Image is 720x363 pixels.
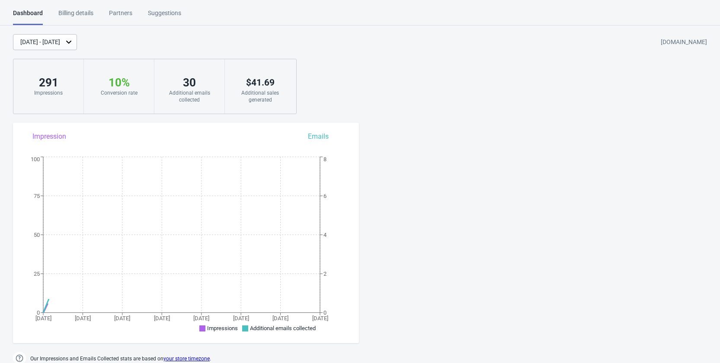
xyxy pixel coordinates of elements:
[163,76,216,89] div: 30
[193,315,209,322] tspan: [DATE]
[154,315,170,322] tspan: [DATE]
[22,89,75,96] div: Impressions
[323,271,326,277] tspan: 2
[148,9,181,24] div: Suggestions
[233,315,249,322] tspan: [DATE]
[661,35,707,50] div: [DOMAIN_NAME]
[34,271,40,277] tspan: 25
[163,356,210,362] a: your store timezone
[34,193,40,199] tspan: 75
[109,9,132,24] div: Partners
[114,315,130,322] tspan: [DATE]
[58,9,93,24] div: Billing details
[75,315,91,322] tspan: [DATE]
[93,76,145,89] div: 10 %
[37,309,40,316] tspan: 0
[323,309,326,316] tspan: 0
[13,9,43,25] div: Dashboard
[34,232,40,238] tspan: 50
[163,89,216,103] div: Additional emails collected
[250,325,316,331] span: Additional emails collected
[234,89,287,103] div: Additional sales generated
[31,156,40,162] tspan: 100
[312,315,328,322] tspan: [DATE]
[323,232,327,238] tspan: 4
[323,193,326,199] tspan: 6
[22,76,75,89] div: 291
[234,76,287,89] div: $ 41.69
[35,315,51,322] tspan: [DATE]
[323,156,326,162] tspan: 8
[272,315,288,322] tspan: [DATE]
[93,89,145,96] div: Conversion rate
[20,38,60,47] div: [DATE] - [DATE]
[207,325,238,331] span: Impressions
